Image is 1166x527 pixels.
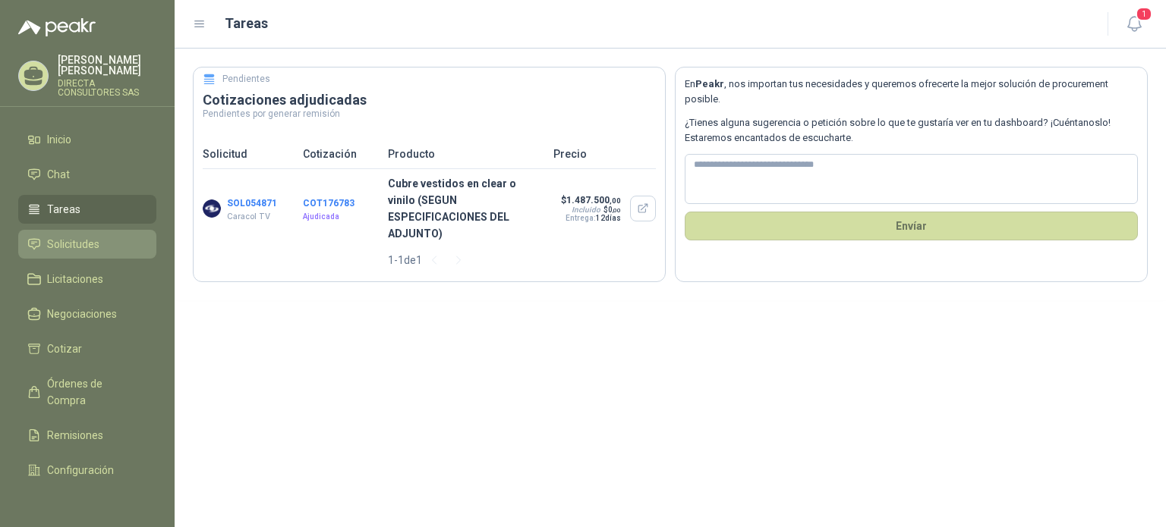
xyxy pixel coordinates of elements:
[572,205,600,214] div: Incluido
[222,72,270,86] h5: Pendientes
[1136,7,1152,21] span: 1
[18,369,156,415] a: Órdenes de Compra
[18,334,156,363] a: Cotizar
[47,201,80,218] span: Tareas
[47,131,71,148] span: Inicio
[18,456,156,485] a: Configuración
[695,78,724,89] b: Peakr
[685,212,1138,240] button: Envíar
[18,195,156,224] a: Tareas
[47,427,103,444] span: Remisiones
[47,340,82,357] span: Cotizar
[18,18,96,36] img: Logo peakr
[685,77,1138,108] p: En , nos importan tus necesidades y queremos ofrecerte la mejor solución de procurement posible.
[203,109,656,118] p: Pendientes por generar remisión
[685,115,1138,146] p: ¿Tienes alguna sugerencia o petición sobre lo que te gustaría ver en tu dashboard? ¡Cuéntanoslo! ...
[18,421,156,450] a: Remisiones
[18,265,156,293] a: Licitaciones
[58,55,156,76] p: [PERSON_NAME] [PERSON_NAME]
[227,211,277,223] p: Caracol TV
[303,211,379,223] p: Ajudicada
[303,146,379,162] p: Cotización
[47,271,103,287] span: Licitaciones
[47,375,142,409] span: Órdenes de Compra
[566,195,621,205] span: 1.487.500
[613,207,621,214] span: ,00
[388,146,544,162] p: Producto
[610,196,621,205] span: ,00
[1120,11,1148,38] button: 1
[561,214,621,222] p: Entrega:
[47,462,114,478] span: Configuración
[47,306,117,322] span: Negociaciones
[18,230,156,259] a: Solicitudes
[203,199,221,218] img: Company Logo
[18,160,156,189] a: Chat
[18,300,156,328] a: Negociaciones
[608,205,621,214] span: 0
[18,125,156,154] a: Inicio
[203,91,656,109] h3: Cotizaciones adjudicadas
[47,236,99,253] span: Solicitudes
[603,205,621,214] span: $
[203,146,294,162] p: Solicitud
[596,214,621,222] span: 12 días
[227,198,277,209] button: SOL054871
[225,13,268,34] h1: Tareas
[47,166,70,183] span: Chat
[388,248,471,272] div: 1 - 1 de 1
[561,195,621,205] p: $
[58,79,156,97] p: DIRECTA CONSULTORES SAS
[388,175,544,242] p: Cubre vestidos en clear o vinilo (SEGUN ESPECIFICACIONES DEL ADJUNTO)
[303,198,355,209] button: COT176783
[553,146,656,162] p: Precio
